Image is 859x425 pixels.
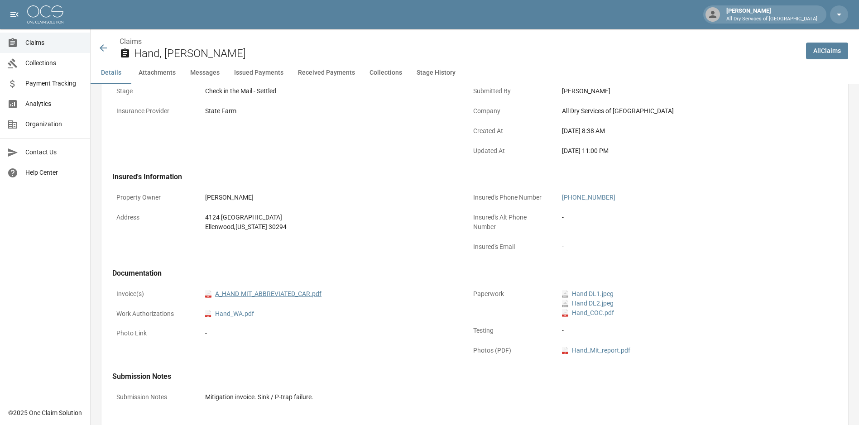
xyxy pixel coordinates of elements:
[25,58,83,68] span: Collections
[112,102,194,120] p: Insurance Provider
[469,102,551,120] p: Company
[562,213,811,222] div: -
[562,86,811,96] div: [PERSON_NAME]
[469,82,551,100] p: Submitted By
[562,289,614,299] a: jpegHand DL1.jpeg
[25,148,83,157] span: Contact Us
[205,86,454,96] div: Check in the Mail - Settled
[227,62,291,84] button: Issued Payments
[205,213,454,222] div: 4124 [GEOGRAPHIC_DATA]
[562,308,614,318] a: pdfHand_COC.pdf
[205,289,322,299] a: pdfA_HAND-MIT_ABBREVIATED_CAR.pdf
[205,392,811,402] div: Mitigation invoice. Sink / P-trap failure.
[469,342,551,359] p: Photos (PDF)
[726,15,817,23] p: All Dry Services of [GEOGRAPHIC_DATA]
[205,106,454,116] div: State Farm
[25,38,83,48] span: Claims
[131,62,183,84] button: Attachments
[469,142,551,160] p: Updated At
[112,372,815,381] h4: Submission Notes
[362,62,409,84] button: Collections
[112,388,194,406] p: Submission Notes
[5,5,24,24] button: open drawer
[120,37,142,46] a: Claims
[469,189,551,206] p: Insured's Phone Number
[8,408,82,417] div: © 2025 One Claim Solution
[562,326,811,335] div: -
[134,47,799,60] h2: Hand, [PERSON_NAME]
[562,106,811,116] div: All Dry Services of [GEOGRAPHIC_DATA]
[469,322,551,339] p: Testing
[112,172,815,181] h4: Insured's Information
[27,5,63,24] img: ocs-logo-white-transparent.png
[562,242,811,252] div: -
[112,82,194,100] p: Stage
[562,194,615,201] a: [PHONE_NUMBER]
[112,325,194,342] p: Photo Link
[469,122,551,140] p: Created At
[205,329,454,338] div: -
[291,62,362,84] button: Received Payments
[25,99,83,109] span: Analytics
[562,126,811,136] div: [DATE] 8:38 AM
[183,62,227,84] button: Messages
[91,62,131,84] button: Details
[562,346,630,355] a: pdfHand_Mit_report.pdf
[469,209,551,236] p: Insured's Alt Phone Number
[112,285,194,303] p: Invoice(s)
[409,62,463,84] button: Stage History
[91,62,859,84] div: anchor tabs
[25,168,83,177] span: Help Center
[112,209,194,226] p: Address
[205,222,454,232] div: Ellenwood , [US_STATE] 30294
[562,146,811,156] div: [DATE] 11:00 PM
[25,79,83,88] span: Payment Tracking
[112,269,815,278] h4: Documentation
[120,36,799,47] nav: breadcrumb
[205,309,254,319] a: pdfHand_WA.pdf
[723,6,821,23] div: [PERSON_NAME]
[205,193,454,202] div: [PERSON_NAME]
[112,305,194,323] p: Work Authorizations
[469,285,551,303] p: Paperwork
[112,189,194,206] p: Property Owner
[469,238,551,256] p: Insured's Email
[25,119,83,129] span: Organization
[806,43,848,59] a: AllClaims
[562,299,614,308] a: jpegHand DL2.jpeg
